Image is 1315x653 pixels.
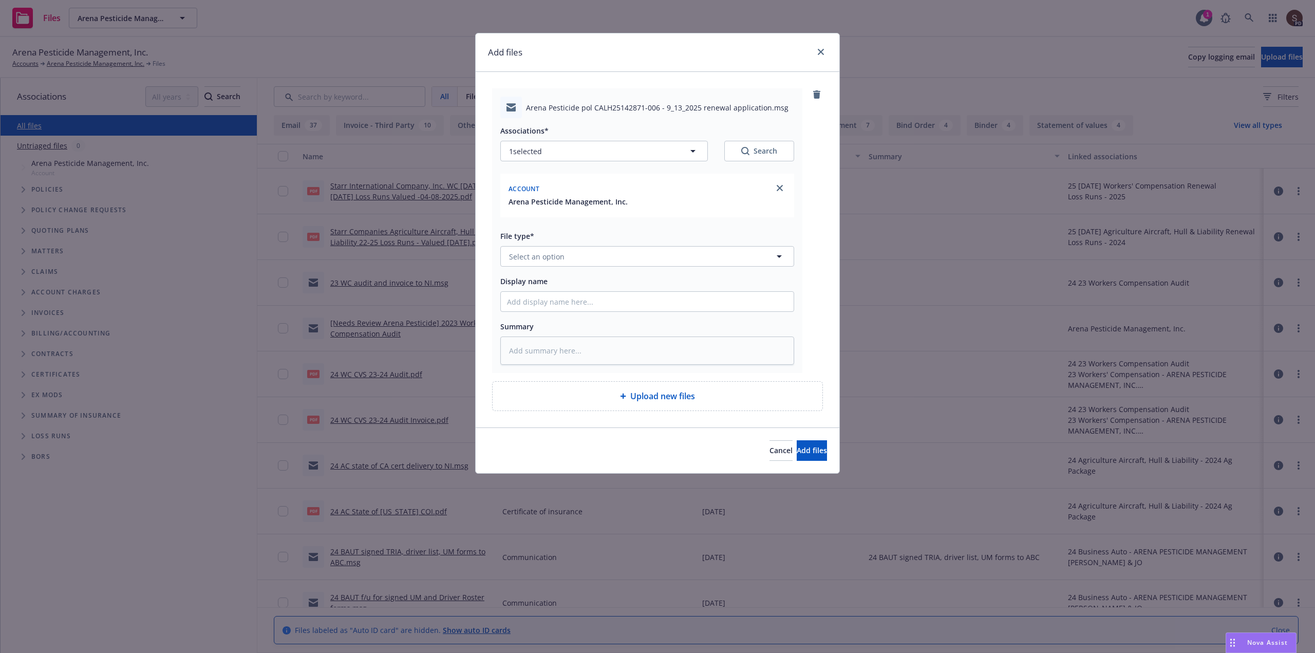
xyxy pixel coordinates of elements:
[501,292,794,311] input: Add display name here...
[500,246,794,267] button: Select an option
[741,146,777,156] div: Search
[509,196,628,207] button: Arena Pesticide Management, Inc.
[774,182,786,194] a: close
[500,322,534,331] span: Summary
[509,146,542,157] span: 1 selected
[630,390,695,402] span: Upload new files
[769,440,793,461] button: Cancel
[797,445,827,455] span: Add files
[741,147,749,155] svg: Search
[488,46,522,59] h1: Add files
[509,184,539,193] span: Account
[500,276,548,286] span: Display name
[811,88,823,101] a: remove
[492,381,823,411] div: Upload new files
[526,102,788,113] span: Arena Pesticide pol CALH25142871-006 - 9_13_2025 renewal application.msg
[815,46,827,58] a: close
[1226,633,1239,652] div: Drag to move
[1226,632,1297,653] button: Nova Assist
[769,445,793,455] span: Cancel
[797,440,827,461] button: Add files
[724,141,794,161] button: SearchSearch
[500,141,708,161] button: 1selected
[500,231,534,241] span: File type*
[500,126,549,136] span: Associations*
[509,251,565,262] span: Select an option
[1247,638,1288,647] span: Nova Assist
